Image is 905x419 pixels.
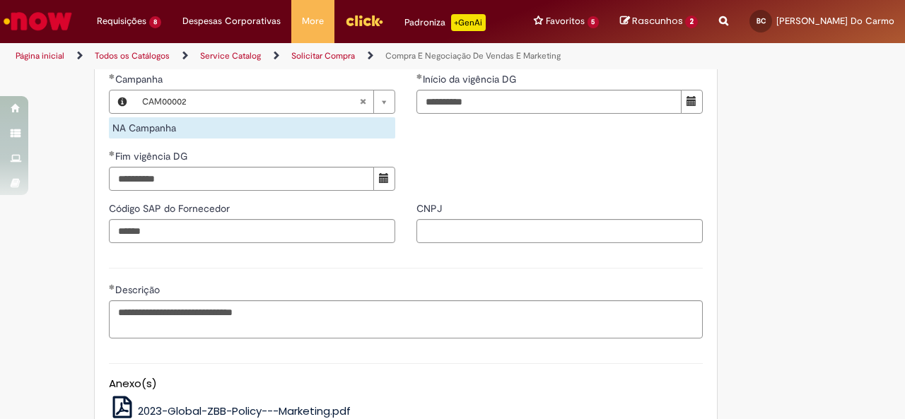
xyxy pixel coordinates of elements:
[138,403,351,418] span: 2023-Global-ZBB-Policy---Marketing.pdf
[416,219,703,243] input: CNPJ
[182,14,281,28] span: Despesas Corporativas
[110,90,135,113] button: Campanha, Visualizar este registro CAM00002
[109,167,374,191] input: Fim vigência DG 29 September 2025 Monday
[109,378,703,390] h5: Anexo(s)
[416,73,423,79] span: Obrigatório Preenchido
[109,151,115,156] span: Obrigatório Preenchido
[632,14,683,28] span: Rascunhos
[109,219,395,243] input: Código SAP do Fornecedor
[776,15,894,27] span: [PERSON_NAME] Do Carmo
[620,15,698,28] a: Rascunhos
[685,16,698,28] span: 2
[142,90,359,113] span: CAM00002
[115,283,163,296] span: Descrição
[109,73,115,79] span: Obrigatório Preenchido
[345,10,383,31] img: click_logo_yellow_360x200.png
[115,150,190,163] span: Fim vigência DG
[109,300,703,338] textarea: Descrição
[1,7,74,35] img: ServiceNow
[200,50,261,61] a: Service Catalog
[97,14,146,28] span: Requisições
[546,14,585,28] span: Favoritos
[451,14,486,31] p: +GenAi
[109,284,115,290] span: Obrigatório Preenchido
[135,90,395,113] a: CAM00002Limpar campo Campanha
[11,43,592,69] ul: Trilhas de página
[95,50,170,61] a: Todos os Catálogos
[588,16,600,28] span: 5
[149,16,161,28] span: 8
[385,50,561,61] a: Compra E Negociação De Vendas E Marketing
[109,403,351,418] a: 2023-Global-ZBB-Policy---Marketing.pdf
[373,167,395,191] button: Mostrar calendário para Fim vigência DG
[115,73,165,85] span: Campanha
[352,90,373,113] abbr: Limpar campo Campanha
[423,73,519,85] span: Início da vigência DG
[404,14,486,31] div: Padroniza
[302,14,324,28] span: More
[109,202,233,215] span: Código SAP do Fornecedor
[109,117,395,138] div: NA Campanha
[16,50,64,61] a: Página inicial
[757,16,766,25] span: BC
[416,202,445,215] span: CNPJ
[416,90,682,114] input: Início da vigência DG 28 August 2025 Thursday
[291,50,355,61] a: Solicitar Compra
[681,90,703,114] button: Mostrar calendário para Início da vigência DG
